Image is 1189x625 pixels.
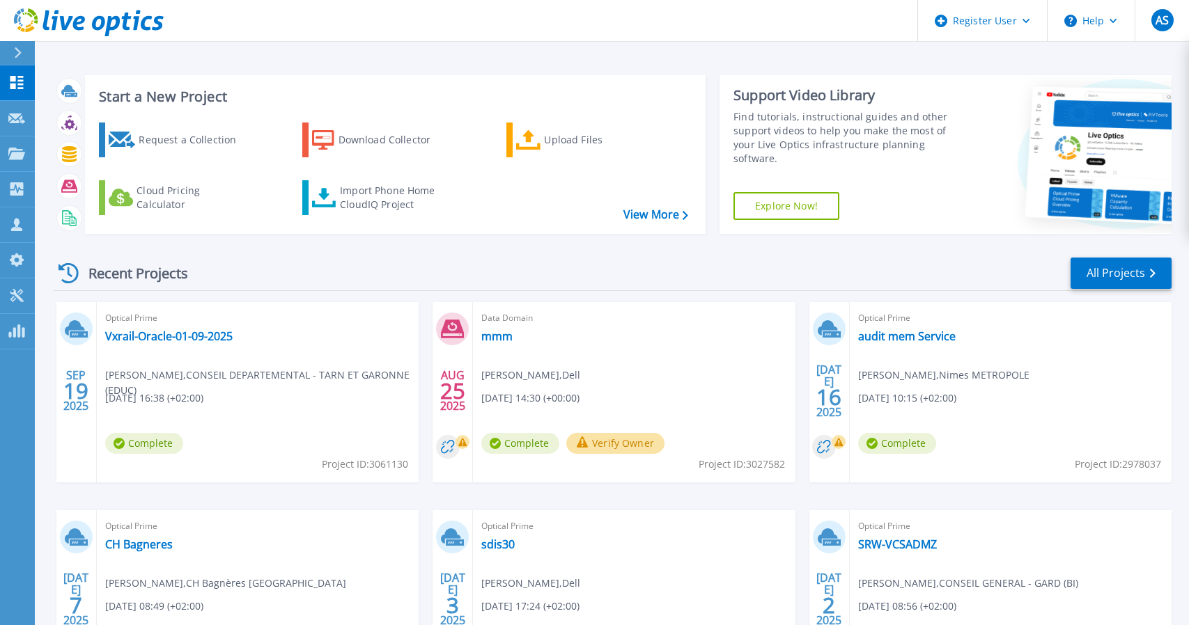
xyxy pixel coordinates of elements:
[816,365,842,416] div: [DATE] 2025
[481,310,786,326] span: Data Domain
[733,86,962,104] div: Support Video Library
[1075,457,1161,472] span: Project ID: 2978037
[858,599,956,614] span: [DATE] 08:56 (+02:00)
[623,208,688,221] a: View More
[481,519,786,534] span: Optical Prime
[481,390,580,406] span: [DATE] 14:30 (+00:00)
[105,367,419,398] span: [PERSON_NAME] , CONSEIL DEPARTEMENTAL - TARN ET GARONNE (EDUC)
[733,110,962,166] div: Find tutorials, instructional guides and other support videos to help you make the most of your L...
[105,537,173,551] a: CH Bagneres
[446,599,459,611] span: 3
[1071,258,1172,289] a: All Projects
[481,599,580,614] span: [DATE] 17:24 (+02:00)
[105,433,183,454] span: Complete
[302,122,458,157] a: Download Collector
[481,433,559,454] span: Complete
[816,391,841,403] span: 16
[440,365,466,416] div: AUG 2025
[1156,15,1169,26] span: AS
[54,256,207,290] div: Recent Projects
[105,329,233,343] a: Vxrail-Oracle-01-09-2025
[816,573,842,624] div: [DATE] 2025
[858,310,1163,326] span: Optical Prime
[105,576,346,591] span: [PERSON_NAME] , CH Bagnères [GEOGRAPHIC_DATA]
[481,537,515,551] a: sdis30
[137,184,248,212] div: Cloud Pricing Calculator
[340,184,449,212] div: Import Phone Home CloudIQ Project
[858,367,1029,383] span: [PERSON_NAME] , Nimes METROPOLE
[63,385,88,397] span: 19
[105,310,410,326] span: Optical Prime
[105,599,203,614] span: [DATE] 08:49 (+02:00)
[858,390,956,406] span: [DATE] 10:15 (+02:00)
[322,457,408,472] span: Project ID: 3061130
[339,126,450,154] div: Download Collector
[440,573,466,624] div: [DATE] 2025
[506,122,662,157] a: Upload Files
[481,576,580,591] span: [PERSON_NAME] , Dell
[544,126,655,154] div: Upload Files
[99,180,254,215] a: Cloud Pricing Calculator
[440,385,465,397] span: 25
[99,89,687,104] h3: Start a New Project
[70,599,82,611] span: 7
[139,126,250,154] div: Request a Collection
[481,329,513,343] a: mmm
[823,599,835,611] span: 2
[99,122,254,157] a: Request a Collection
[105,390,203,406] span: [DATE] 16:38 (+02:00)
[481,367,580,383] span: [PERSON_NAME] , Dell
[63,573,89,624] div: [DATE] 2025
[858,576,1078,591] span: [PERSON_NAME] , CONSEIL GENERAL - GARD (BI)
[699,457,785,472] span: Project ID: 3027582
[858,519,1163,534] span: Optical Prime
[63,365,89,416] div: SEP 2025
[858,329,956,343] a: audit mem Service
[566,433,665,454] button: Verify Owner
[105,519,410,534] span: Optical Prime
[858,433,936,454] span: Complete
[858,537,937,551] a: SRW-VCSADMZ
[733,192,839,220] a: Explore Now!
